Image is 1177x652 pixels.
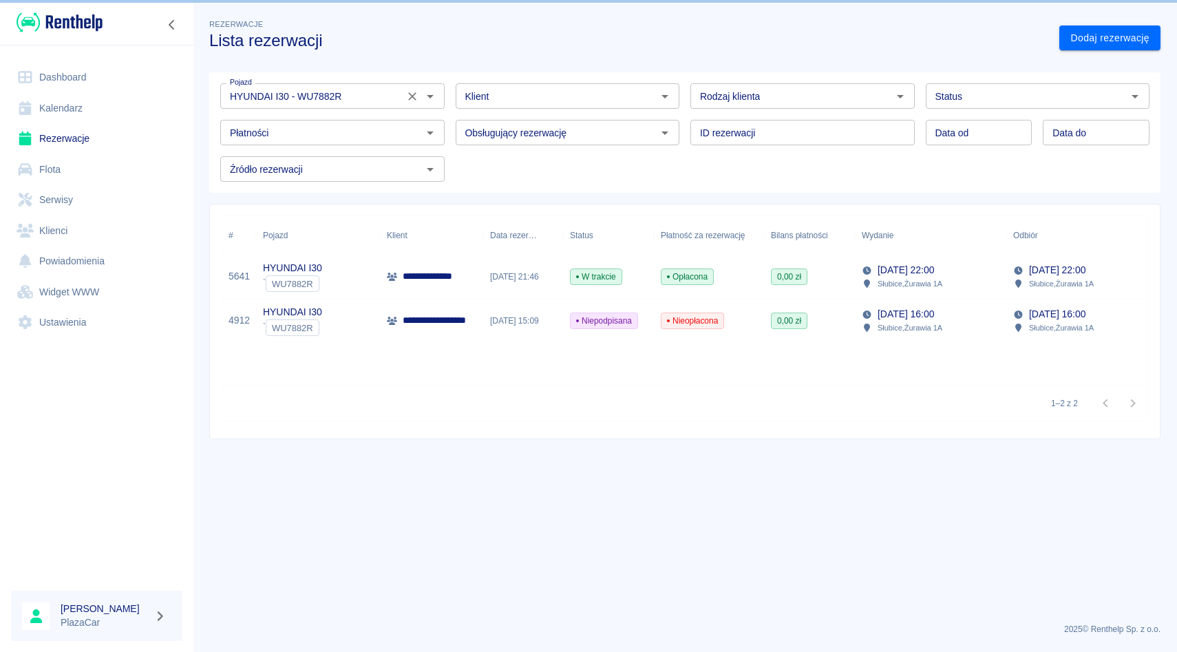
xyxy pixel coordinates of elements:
[387,216,407,255] div: Klient
[878,277,942,290] p: Słubice , Żurawia 1A
[263,319,322,336] div: `
[256,216,380,255] div: Pojazd
[661,315,723,327] span: Nieopłacona
[263,261,322,275] p: HYUNDAI I30
[878,322,942,334] p: Słubice , Żurawia 1A
[266,323,319,333] span: WU7882R
[263,305,322,319] p: HYUNDAI I30
[1029,277,1094,290] p: Słubice , Żurawia 1A
[1125,87,1145,106] button: Otwórz
[483,216,563,255] div: Data rezerwacji
[421,160,440,179] button: Otwórz
[878,307,934,322] p: [DATE] 16:00
[17,11,103,34] img: Renthelp logo
[11,62,182,93] a: Dashboard
[11,185,182,215] a: Serwisy
[772,315,807,327] span: 0,00 zł
[1029,263,1085,277] p: [DATE] 22:00
[229,313,250,328] a: 4912
[764,216,855,255] div: Bilans płatności
[483,255,563,299] div: [DATE] 21:46
[209,31,1048,50] h3: Lista rezerwacji
[1013,216,1038,255] div: Odbiór
[230,77,252,87] label: Pojazd
[61,616,149,630] p: PlazaCar
[403,87,422,106] button: Wyczyść
[655,123,675,143] button: Otwórz
[661,216,745,255] div: Płatność za rezerwację
[11,277,182,308] a: Widget WWW
[266,279,319,289] span: WU7882R
[563,216,654,255] div: Status
[11,123,182,154] a: Rezerwacje
[11,307,182,338] a: Ustawienia
[263,275,322,292] div: `
[11,246,182,277] a: Powiadomienia
[926,120,1032,145] input: DD.MM.YYYY
[1051,397,1078,410] p: 1–2 z 2
[661,271,713,283] span: Opłacona
[263,216,288,255] div: Pojazd
[209,623,1160,635] p: 2025 © Renthelp Sp. z o.o.
[1043,120,1149,145] input: DD.MM.YYYY
[483,299,563,343] div: [DATE] 15:09
[11,93,182,124] a: Kalendarz
[571,271,622,283] span: W trakcie
[771,216,828,255] div: Bilans płatności
[878,263,934,277] p: [DATE] 22:00
[229,269,250,284] a: 5641
[421,123,440,143] button: Otwórz
[222,216,256,255] div: #
[891,87,910,106] button: Otwórz
[11,215,182,246] a: Klienci
[162,16,182,34] button: Zwiń nawigację
[490,216,537,255] div: Data rezerwacji
[380,216,483,255] div: Klient
[862,216,893,255] div: Wydanie
[421,87,440,106] button: Otwórz
[855,216,1006,255] div: Wydanie
[654,216,764,255] div: Płatność za rezerwację
[1059,25,1160,51] a: Dodaj rezerwację
[570,216,593,255] div: Status
[772,271,807,283] span: 0,00 zł
[11,154,182,185] a: Flota
[571,315,637,327] span: Niepodpisana
[1006,216,1158,255] div: Odbiór
[1029,322,1094,334] p: Słubice , Żurawia 1A
[1038,226,1057,245] button: Sort
[229,216,233,255] div: #
[893,226,913,245] button: Sort
[11,11,103,34] a: Renthelp logo
[209,20,263,28] span: Rezerwacje
[1029,307,1085,322] p: [DATE] 16:00
[655,87,675,106] button: Otwórz
[537,226,556,245] button: Sort
[61,602,149,616] h6: [PERSON_NAME]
